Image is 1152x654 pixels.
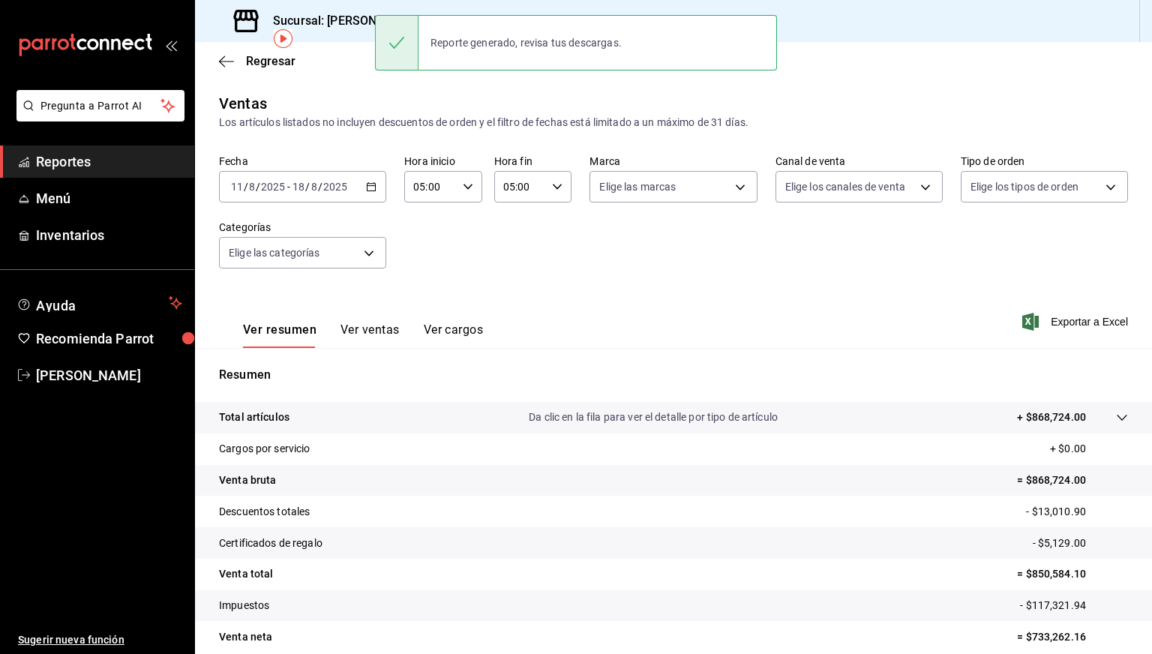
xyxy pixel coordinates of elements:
[599,179,676,194] span: Elige las marcas
[36,225,182,245] span: Inventarios
[243,322,483,348] div: navigation tabs
[36,188,182,208] span: Menú
[219,409,289,425] p: Total artículos
[322,181,348,193] input: ----
[287,181,290,193] span: -
[404,156,482,166] label: Hora inicio
[424,322,484,348] button: Ver cargos
[340,322,400,348] button: Ver ventas
[970,179,1078,194] span: Elige los tipos de orden
[1025,313,1128,331] button: Exportar a Excel
[494,156,572,166] label: Hora fin
[219,472,276,488] p: Venta bruta
[785,179,905,194] span: Elige los canales de venta
[318,181,322,193] span: /
[1017,566,1128,582] p: = $850,584.10
[1017,629,1128,645] p: = $733,262.16
[219,535,322,551] p: Certificados de regalo
[219,441,310,457] p: Cargos por servicio
[246,54,295,68] span: Regresar
[229,245,320,260] span: Elige las categorías
[244,181,248,193] span: /
[589,156,757,166] label: Marca
[219,629,272,645] p: Venta neta
[529,409,778,425] p: Da clic en la fila para ver el detalle por tipo de artículo
[243,322,316,348] button: Ver resumen
[219,92,267,115] div: Ventas
[10,109,184,124] a: Pregunta a Parrot AI
[36,151,182,172] span: Reportes
[219,566,273,582] p: Venta total
[230,181,244,193] input: --
[248,181,256,193] input: --
[256,181,260,193] span: /
[219,504,310,520] p: Descuentos totales
[16,90,184,121] button: Pregunta a Parrot AI
[219,156,386,166] label: Fecha
[418,26,634,59] div: Reporte generado, revisa tus descargas.
[292,181,305,193] input: --
[219,598,269,613] p: Impuestos
[36,328,182,349] span: Recomienda Parrot
[219,222,386,232] label: Categorías
[40,98,161,114] span: Pregunta a Parrot AI
[1017,409,1086,425] p: + $868,724.00
[310,181,318,193] input: --
[219,54,295,68] button: Regresar
[36,365,182,385] span: [PERSON_NAME]
[1033,535,1128,551] p: - $5,129.00
[305,181,310,193] span: /
[274,29,292,48] img: Tooltip marker
[1020,598,1128,613] p: - $117,321.94
[36,294,163,312] span: Ayuda
[961,156,1128,166] label: Tipo de orden
[18,632,182,648] span: Sugerir nueva función
[1026,504,1128,520] p: - $13,010.90
[165,39,177,51] button: open_drawer_menu
[260,181,286,193] input: ----
[219,115,1128,130] div: Los artículos listados no incluyen descuentos de orden y el filtro de fechas está limitado a un m...
[775,156,943,166] label: Canal de venta
[261,12,653,30] h3: Sucursal: [PERSON_NAME] y [PERSON_NAME] ([GEOGRAPHIC_DATA])
[1017,472,1128,488] p: = $868,724.00
[219,366,1128,384] p: Resumen
[1050,441,1128,457] p: + $0.00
